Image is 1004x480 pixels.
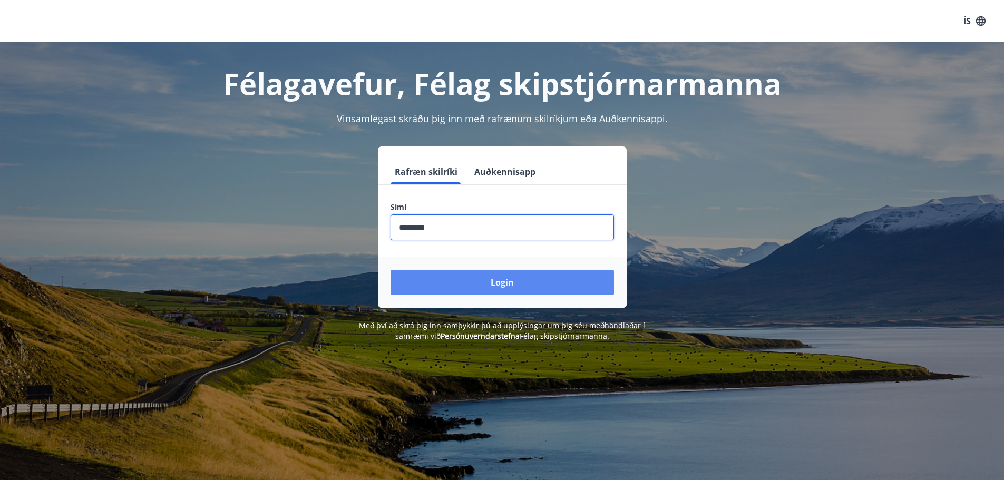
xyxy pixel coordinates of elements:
[359,320,645,341] span: Með því að skrá þig inn samþykkir þú að upplýsingar um þig séu meðhöndlaðar í samræmi við Félag s...
[958,12,991,31] button: ÍS
[135,63,869,103] h1: Félagavefur, Félag skipstjórnarmanna
[337,112,668,125] span: Vinsamlegast skráðu þig inn með rafrænum skilríkjum eða Auðkennisappi.
[391,270,614,295] button: Login
[470,159,540,184] button: Auðkennisapp
[391,159,462,184] button: Rafræn skilríki
[391,202,614,212] label: Sími
[441,331,520,341] a: Persónuverndarstefna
